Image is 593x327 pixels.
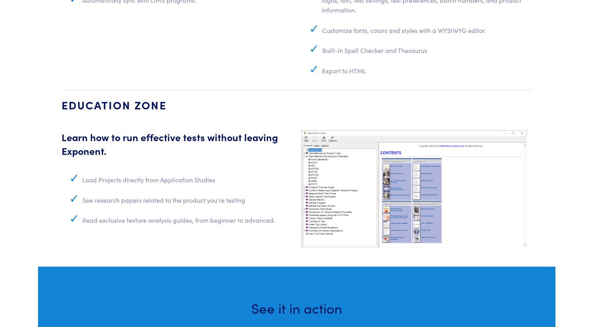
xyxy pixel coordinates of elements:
[322,23,532,44] li: Customize fonts, colors and styles with a WYSIWYG editor.
[82,173,292,193] li: Load Projects directly from Application Studies
[62,130,292,169] h5: Learn how to run effective tests without leaving Exponent.
[62,90,532,127] h4: EDUCATION ZONE
[322,64,532,84] li: Export to HTML
[82,193,292,213] li: See research papers related to the product you’re testing
[82,213,292,233] li: Read exclusive texture analysis guides, from beginner to advanced.
[301,130,527,248] img: exponent-education-zone.png
[322,43,532,64] li: Built-in Spell Checker and Thesaurus
[74,298,519,317] h3: See it in action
